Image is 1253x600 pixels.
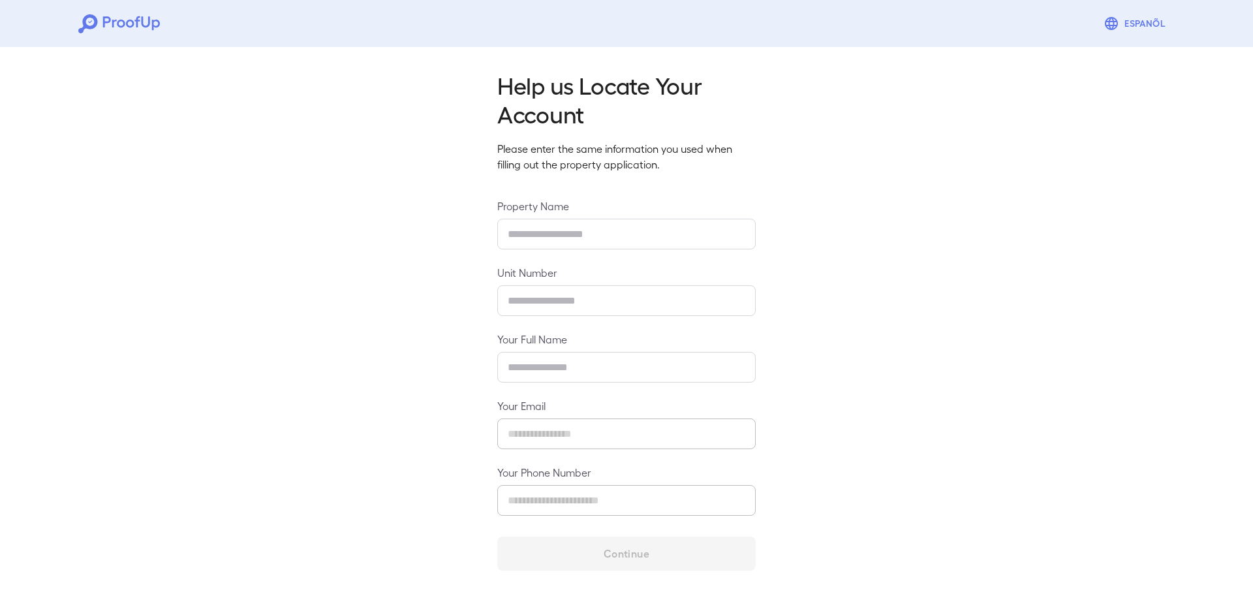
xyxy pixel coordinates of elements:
label: Property Name [497,198,756,213]
label: Your Phone Number [497,465,756,480]
p: Please enter the same information you used when filling out the property application. [497,141,756,172]
label: Your Email [497,398,756,413]
button: Espanõl [1098,10,1175,37]
label: Your Full Name [497,332,756,347]
label: Unit Number [497,265,756,280]
h2: Help us Locate Your Account [497,71,756,128]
